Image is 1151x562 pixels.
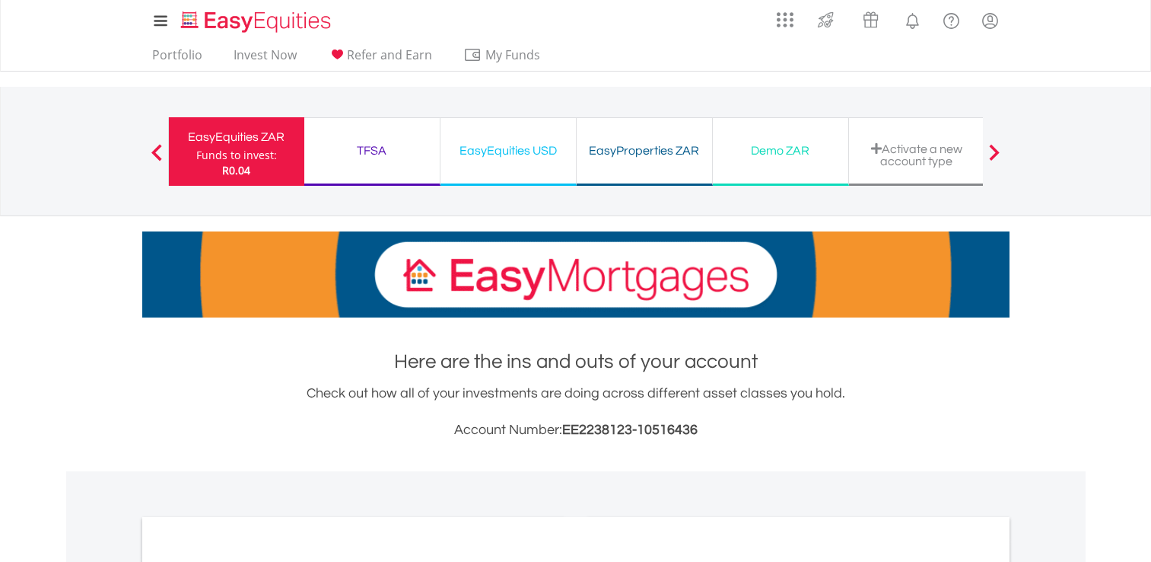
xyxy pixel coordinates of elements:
[813,8,838,32] img: thrive-v2.svg
[142,420,1010,441] h3: Account Number:
[222,163,250,177] span: R0.04
[767,4,803,28] a: AppsGrid
[463,45,563,65] span: My Funds
[450,140,567,161] div: EasyEquities USD
[196,148,277,163] div: Funds to invest:
[146,47,208,71] a: Portfolio
[142,348,1010,375] h1: Here are the ins and outs of your account
[227,47,303,71] a: Invest Now
[722,140,839,161] div: Demo ZAR
[777,11,793,28] img: grid-menu-icon.svg
[178,9,337,34] img: EasyEquities_Logo.png
[848,4,893,32] a: Vouchers
[178,126,295,148] div: EasyEquities ZAR
[175,4,337,34] a: Home page
[142,232,1010,318] img: EasyMortage Promotion Banner
[562,423,698,437] span: EE2238123-10516436
[347,46,432,63] span: Refer and Earn
[932,4,971,34] a: FAQ's and Support
[858,8,883,32] img: vouchers-v2.svg
[586,140,703,161] div: EasyProperties ZAR
[313,140,431,161] div: TFSA
[142,383,1010,441] div: Check out how all of your investments are doing across different asset classes you hold.
[893,4,932,34] a: Notifications
[971,4,1010,37] a: My Profile
[858,142,975,168] div: Activate a new account type
[322,47,438,71] a: Refer and Earn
